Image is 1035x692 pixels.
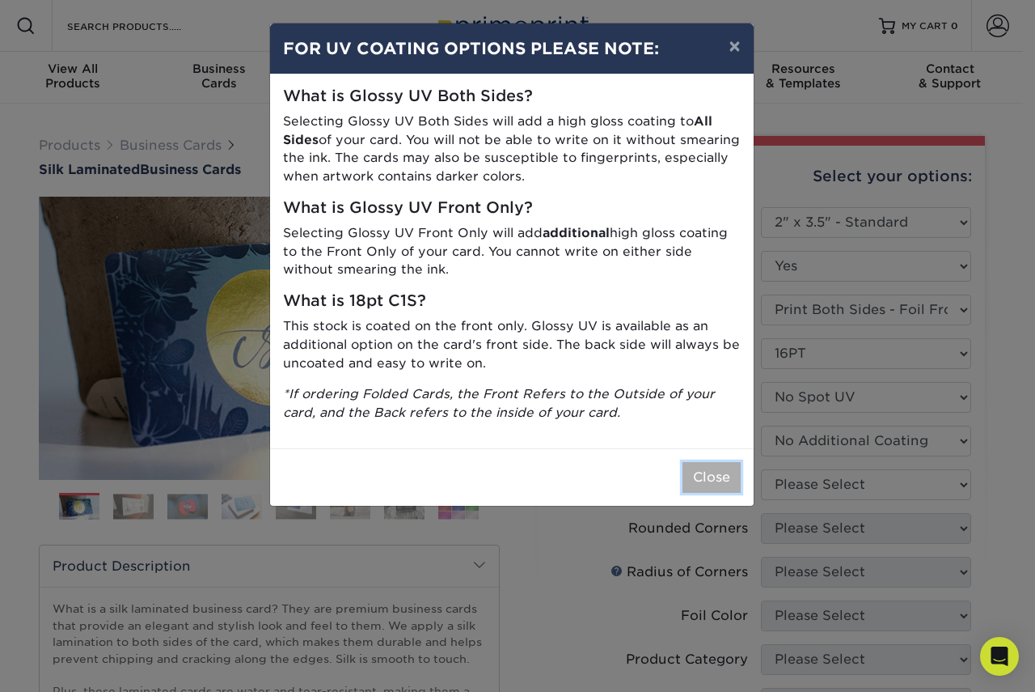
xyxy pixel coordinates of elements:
[980,637,1019,676] div: Open Intercom Messenger
[283,87,741,106] h5: What is Glossy UV Both Sides?
[283,317,741,372] p: This stock is coated on the front only. Glossy UV is available as an additional option on the car...
[716,23,753,69] button: ×
[283,113,712,147] strong: All Sides
[283,224,741,279] p: Selecting Glossy UV Front Only will add high gloss coating to the Front Only of your card. You ca...
[682,462,741,493] button: Close
[283,36,741,61] h4: FOR UV COATING OPTIONS PLEASE NOTE:
[283,113,741,186] p: Selecting Glossy UV Both Sides will add a high gloss coating to of your card. You will not be abl...
[283,292,741,311] h5: What is 18pt C1S?
[283,199,741,218] h5: What is Glossy UV Front Only?
[543,225,610,240] strong: additional
[283,386,715,420] i: *If ordering Folded Cards, the Front Refers to the Outside of your card, and the Back refers to t...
